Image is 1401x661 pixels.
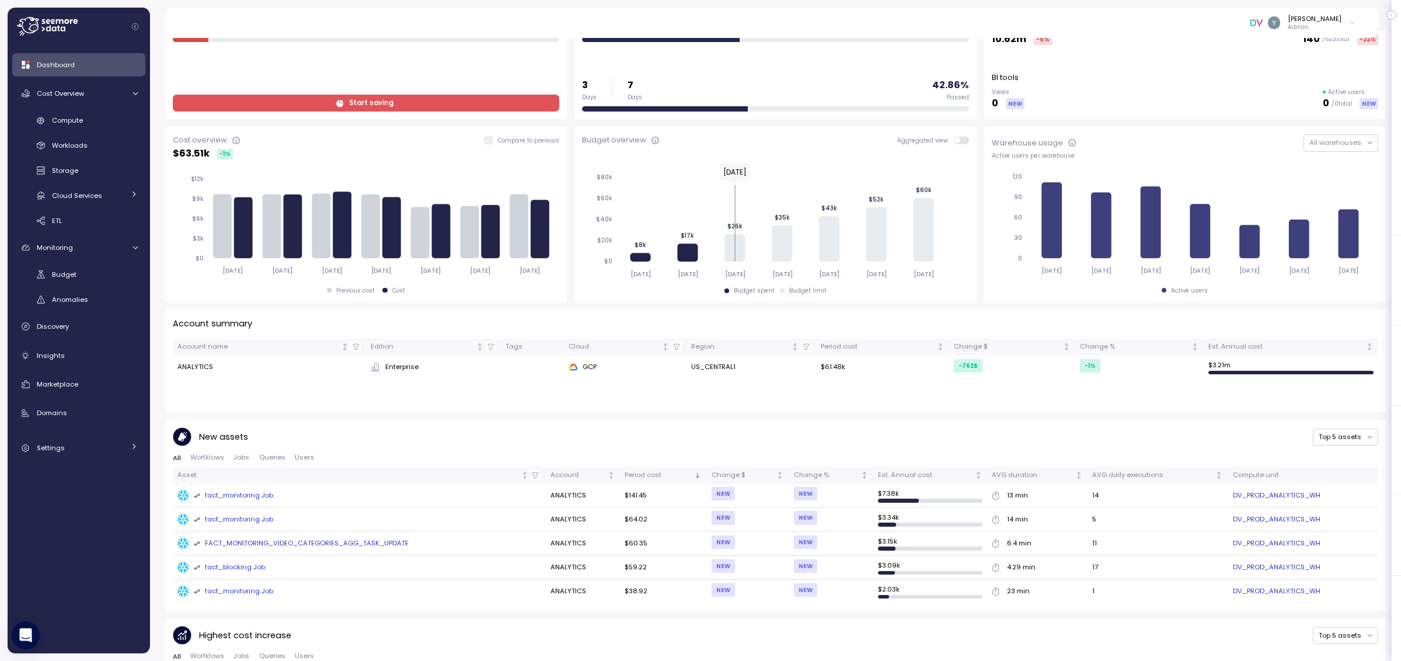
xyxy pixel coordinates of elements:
th: Account nameNot sorted [173,339,366,356]
td: $64.02 [620,508,707,532]
div: Budget overview [582,134,646,146]
tspan: $17k [681,232,695,239]
span: Cost Overview [37,89,84,98]
div: Cost overview [173,134,227,146]
span: Compute [52,116,83,125]
tspan: [DATE] [1190,267,1211,274]
a: fact_blocking Job [177,562,541,573]
div: Not sorted [974,471,982,479]
div: -1 % [217,149,233,159]
td: 17 [1088,556,1228,580]
td: 11 [1088,532,1228,556]
td: ANALYTICS [546,556,620,580]
th: Change $Not sorted [949,339,1075,356]
a: Discovery [12,315,145,338]
button: Top 5 assets [1313,429,1378,446]
tspan: $6k [191,215,203,222]
div: Compute unit [1233,470,1374,481]
div: Account [550,470,605,481]
div: Tags [506,342,559,352]
th: Est. Annual costNot sorted [873,467,987,483]
div: Change % [794,470,859,481]
td: 1 [1088,580,1228,603]
td: $38.92 [620,580,707,603]
span: Discovery [37,322,69,331]
a: DV_PROD_ANALYTICS_WH [1233,562,1320,573]
div: Change $ [954,342,1061,352]
div: -22 % [1357,34,1378,45]
span: Settings [37,443,65,453]
tspan: [DATE] [371,267,392,274]
div: Est. Annual cost [878,470,973,481]
th: AVG daily executionsNot sorted [1088,467,1228,483]
div: Not sorted [1062,343,1071,351]
div: Days [628,93,642,102]
tspan: 0 [1018,255,1022,262]
th: Change $Not sorted [707,467,789,483]
tspan: [DATE] [772,270,793,278]
div: NEW [794,583,817,597]
tspan: [DATE] [1091,267,1111,274]
div: Not sorted [476,343,484,351]
a: Insights [12,344,145,367]
p: 140 [1303,32,1320,47]
a: Budget [12,265,145,284]
a: FACT_MONITORING_VIDEO_CATEGORIES_AGG_TASK_UPDATE [177,538,541,549]
tspan: $60k [916,186,932,194]
a: Settings [12,437,145,460]
p: 42.86 % [932,78,969,93]
div: Account name [177,342,339,352]
a: DV_PROD_ANALYTICS_WH [1233,538,1320,549]
div: fact_monitoring Job [194,586,274,597]
div: Cost [392,287,405,295]
div: -762 $ [954,359,982,373]
th: Est. Annual costNot sorted [1204,339,1378,356]
span: Workloads [52,141,88,150]
td: ANALYTICS [546,532,620,556]
span: Jobs [233,454,249,461]
div: fact_monitoring Job [194,514,274,525]
div: Not sorted [1365,343,1374,351]
tspan: $0 [195,255,203,262]
a: Cloud Services [12,186,145,205]
tspan: 30 [1015,234,1022,242]
div: Open Intercom Messenger [12,621,40,649]
a: Dashboard [12,53,145,76]
tspan: $60k [597,194,612,202]
th: AVG durationNot sorted [987,467,1088,483]
div: NEW [794,487,817,500]
p: Compare to previous [498,137,559,145]
td: US_CENTRAL1 [686,356,816,379]
span: Insights [37,351,65,360]
tspan: $43k [821,204,837,212]
div: Budget spent [734,287,775,295]
tspan: $35k [775,214,790,221]
span: Enterprise [385,362,419,373]
tspan: [DATE] [866,270,887,278]
text: [DATE] [723,167,747,177]
a: DV_PROD_ANALYTICS_WH [1233,586,1320,597]
div: AVG daily executions [1092,470,1213,481]
p: / 0 total [1332,100,1352,108]
tspan: 90 [1014,193,1022,201]
td: ANALYTICS [546,484,620,508]
td: ANALYTICS [546,508,620,532]
div: Period cost [821,342,935,352]
span: Jobs [233,653,249,659]
span: Storage [52,166,78,175]
th: CloudNot sorted [564,339,686,356]
a: Compute [12,111,145,130]
div: 6.4 min [1007,538,1031,549]
div: Previous cost [336,287,375,295]
tspan: [DATE] [1339,267,1360,274]
p: BI tools [992,72,1019,84]
td: $ 3.15k [873,532,987,556]
p: 3 [582,78,597,93]
div: NEW [794,535,817,549]
p: $ 63.51k [173,146,210,162]
div: NEW [1360,98,1378,109]
tspan: [DATE] [1290,267,1310,274]
th: Change %Not sorted [1075,339,1204,356]
div: NEW [1006,98,1024,109]
span: Queries [259,653,285,659]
